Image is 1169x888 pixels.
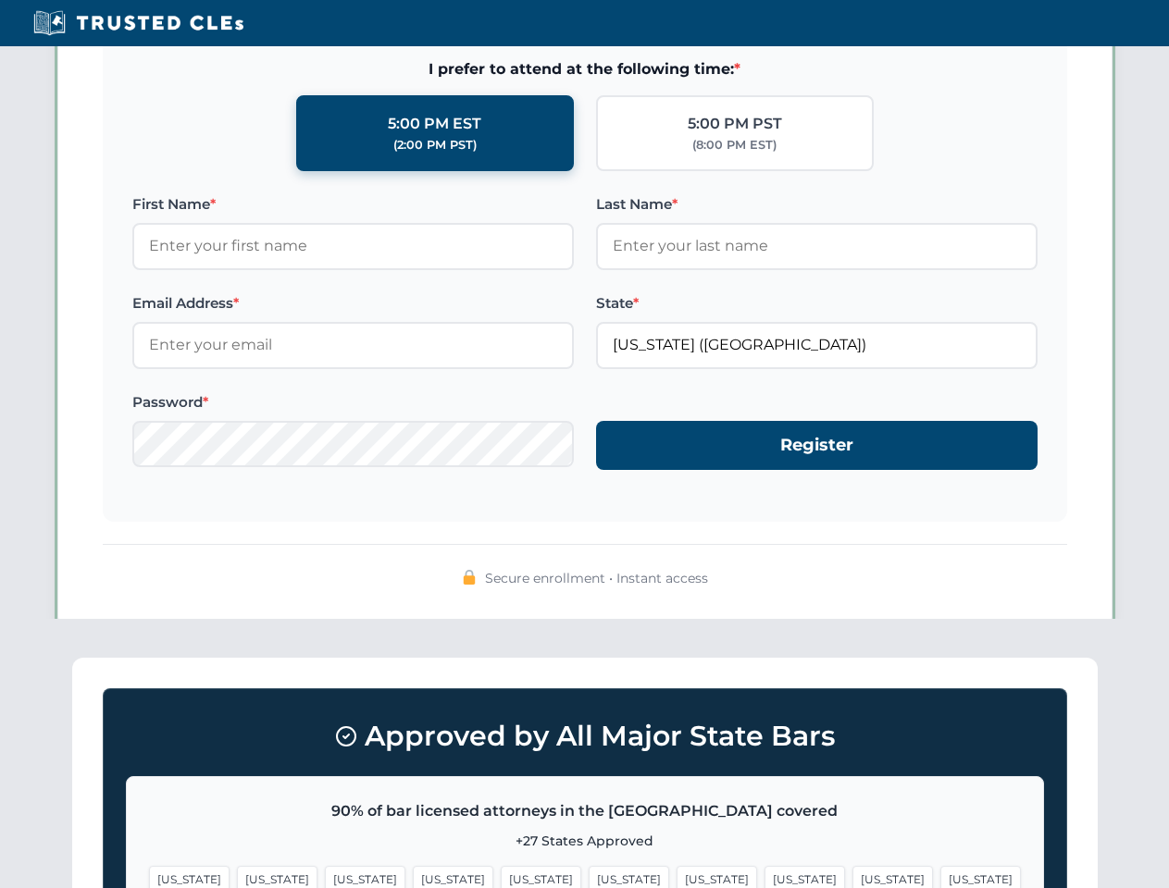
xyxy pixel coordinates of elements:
[596,223,1038,269] input: Enter your last name
[149,799,1021,823] p: 90% of bar licensed attorneys in the [GEOGRAPHIC_DATA] covered
[132,223,574,269] input: Enter your first name
[462,570,477,585] img: 🔒
[688,112,782,136] div: 5:00 PM PST
[132,193,574,216] label: First Name
[596,193,1038,216] label: Last Name
[132,292,574,314] label: Email Address
[132,391,574,413] label: Password
[132,57,1038,81] span: I prefer to attend at the following time:
[132,322,574,368] input: Enter your email
[149,831,1021,851] p: +27 States Approved
[485,568,708,588] span: Secure enrollment • Instant access
[596,322,1038,368] input: Florida (FL)
[596,292,1038,314] label: State
[596,421,1038,470] button: Register
[126,711,1044,761] h3: Approved by All Major State Bars
[393,136,477,154] div: (2:00 PM PST)
[388,112,481,136] div: 5:00 PM EST
[692,136,777,154] div: (8:00 PM EST)
[28,9,249,37] img: Trusted CLEs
